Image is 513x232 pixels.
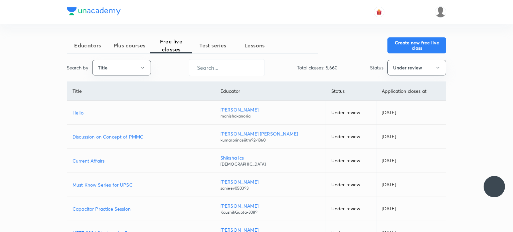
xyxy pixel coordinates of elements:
[376,101,446,125] td: [DATE]
[215,82,326,101] th: Educator
[220,106,320,113] p: [PERSON_NAME]
[376,173,446,197] td: [DATE]
[72,157,209,164] a: Current Affairs
[326,173,376,197] td: Under review
[72,133,209,140] a: Discussion on Concept of PMMC
[220,202,320,215] a: [PERSON_NAME]KaushikGupta-3089
[67,41,109,49] span: Educators
[490,183,498,191] img: ttu
[387,37,446,53] button: Create new free live class
[326,149,376,173] td: Under review
[326,197,376,221] td: Under review
[67,64,88,71] p: Search by
[370,64,383,71] p: Status
[220,178,320,185] p: [PERSON_NAME]
[326,82,376,101] th: Status
[67,7,121,17] a: Company Logo
[72,109,209,116] a: Hello
[326,125,376,149] td: Under review
[376,125,446,149] td: [DATE]
[72,181,209,188] a: Must Know Series for UPSC
[220,202,320,209] p: [PERSON_NAME]
[435,6,446,18] img: Dhirendra singh
[92,60,151,75] button: Title
[220,154,320,161] p: Shiksha Ics
[67,82,215,101] th: Title
[376,197,446,221] td: [DATE]
[376,82,446,101] th: Application closes at
[220,161,320,167] p: [DEMOGRAPHIC_DATA]
[220,130,320,137] p: [PERSON_NAME] [PERSON_NAME]
[192,41,234,49] span: Test series
[189,59,265,76] input: Search...
[109,41,150,49] span: Plus courses
[220,178,320,191] a: [PERSON_NAME]sanjeev050393
[220,130,320,143] a: [PERSON_NAME] [PERSON_NAME]kumarprinceiitm92-1860
[220,154,320,167] a: Shiksha Ics[DEMOGRAPHIC_DATA]
[376,9,382,15] img: avatar
[220,106,320,119] a: [PERSON_NAME]manishakanoria
[72,205,209,212] a: Capacitor Practice Session
[297,64,338,71] p: Total classes: 5,660
[220,209,320,215] p: KaushikGupta-3089
[150,37,192,53] span: Free live classes
[67,7,121,15] img: Company Logo
[374,7,384,17] button: avatar
[220,137,320,143] p: kumarprinceiitm92-1860
[387,60,446,75] button: Under review
[220,113,320,119] p: manishakanoria
[326,101,376,125] td: Under review
[376,149,446,173] td: [DATE]
[234,41,276,49] span: Lessons
[220,185,320,191] p: sanjeev050393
